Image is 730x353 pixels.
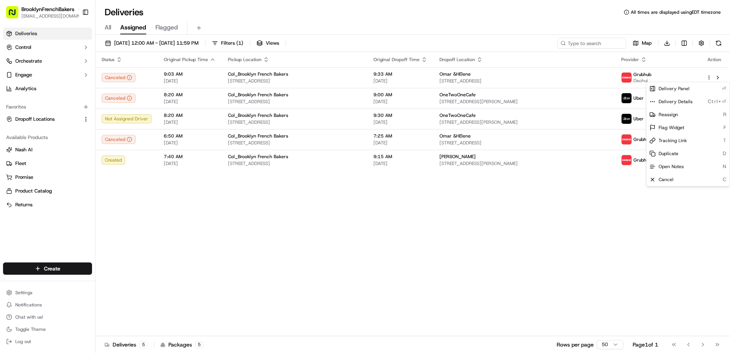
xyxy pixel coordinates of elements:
span: C [723,176,727,183]
span: Flag Widget [659,125,684,131]
span: T [723,137,727,144]
span: N [723,163,727,170]
span: R [723,111,727,118]
span: Delivery Panel [659,86,690,92]
span: D [723,150,727,157]
span: Delivery Details [659,99,693,105]
span: Ctrl+⏎ [708,98,727,105]
span: Tracking Link [659,138,687,144]
span: Open Notes [659,164,684,170]
span: F [724,124,727,131]
span: ⏎ [722,85,727,92]
span: Cancel [659,176,673,183]
span: Duplicate [659,151,678,157]
span: Reassign [659,112,678,118]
